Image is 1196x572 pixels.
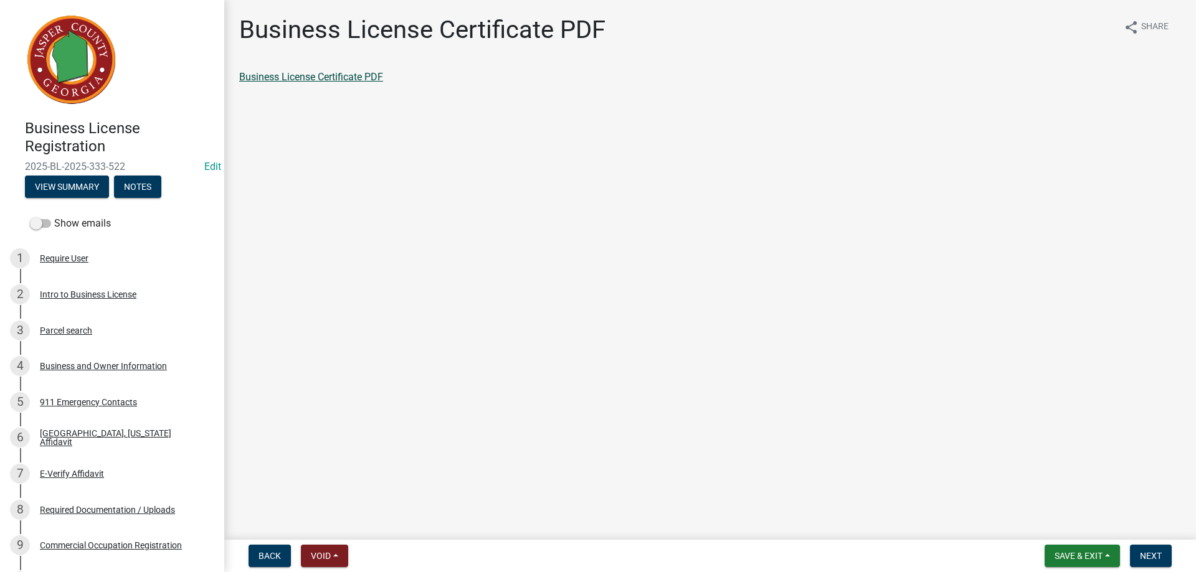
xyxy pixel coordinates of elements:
[239,71,383,83] a: Business License Certificate PDF
[10,392,30,412] div: 5
[204,161,221,172] a: Edit
[40,505,175,514] div: Required Documentation / Uploads
[249,545,291,567] button: Back
[204,161,221,172] wm-modal-confirm: Edit Application Number
[239,15,605,45] h1: Business License Certificate PDF
[114,176,161,198] button: Notes
[10,356,30,376] div: 4
[10,500,30,520] div: 8
[311,551,331,561] span: Void
[40,362,167,370] div: Business and Owner Information
[25,176,109,198] button: View Summary
[114,182,161,192] wm-modal-confirm: Notes
[1045,545,1120,567] button: Save & Exit
[1141,20,1169,35] span: Share
[10,428,30,448] div: 6
[25,13,118,106] img: Jasper County, Georgia
[40,290,136,299] div: Intro to Business License
[259,551,281,561] span: Back
[10,464,30,484] div: 7
[40,326,92,335] div: Parcel search
[1124,20,1139,35] i: share
[40,398,137,406] div: 911 Emergency Contacts
[10,248,30,268] div: 1
[25,120,214,156] h4: Business License Registration
[40,254,88,263] div: Require User
[1130,545,1172,567] button: Next
[10,284,30,304] div: 2
[1114,15,1179,39] button: shareShare
[1055,551,1103,561] span: Save & Exit
[10,535,30,555] div: 9
[25,182,109,192] wm-modal-confirm: Summary
[40,429,204,446] div: [GEOGRAPHIC_DATA], [US_STATE] Affidavit
[30,216,111,231] label: Show emails
[40,469,104,478] div: E-Verify Affidavit
[40,541,182,550] div: Commercial Occupation Registration
[10,321,30,340] div: 3
[1140,551,1162,561] span: Next
[25,161,199,172] span: 2025-BL-2025-333-522
[301,545,348,567] button: Void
